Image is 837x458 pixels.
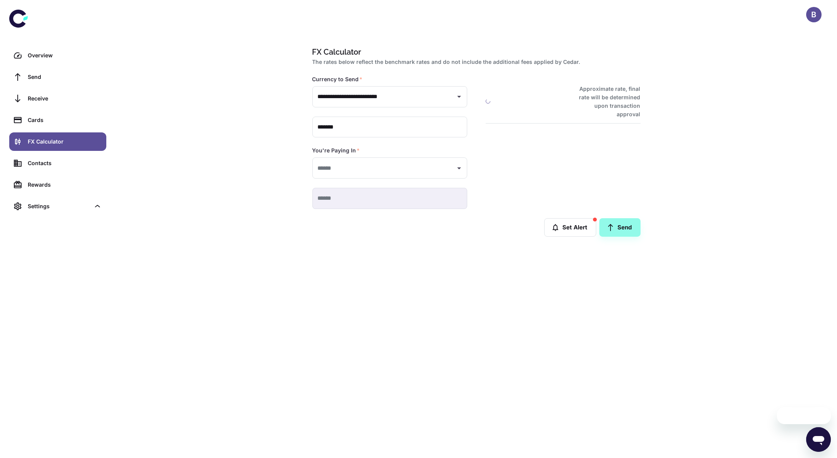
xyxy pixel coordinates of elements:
a: Send [9,68,106,86]
div: Settings [28,202,90,211]
h1: FX Calculator [312,46,637,58]
div: Cards [28,116,102,124]
label: Currency to Send [312,75,363,83]
label: You're Paying In [312,147,360,154]
div: Send [28,73,102,81]
a: Send [599,218,641,237]
div: FX Calculator [28,137,102,146]
button: Set Alert [544,218,596,237]
div: Rewards [28,181,102,189]
a: Cards [9,111,106,129]
a: Rewards [9,176,106,194]
div: Overview [28,51,102,60]
a: Receive [9,89,106,108]
div: Receive [28,94,102,103]
a: FX Calculator [9,132,106,151]
button: B [806,7,822,22]
h6: Approximate rate, final rate will be determined upon transaction approval [571,85,641,119]
button: Open [454,91,465,102]
iframe: Message from company [777,407,831,424]
iframe: Button to launch messaging window [806,427,831,452]
div: Settings [9,197,106,216]
a: Contacts [9,154,106,172]
button: Open [454,163,465,174]
a: Overview [9,46,106,65]
div: Contacts [28,159,102,167]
